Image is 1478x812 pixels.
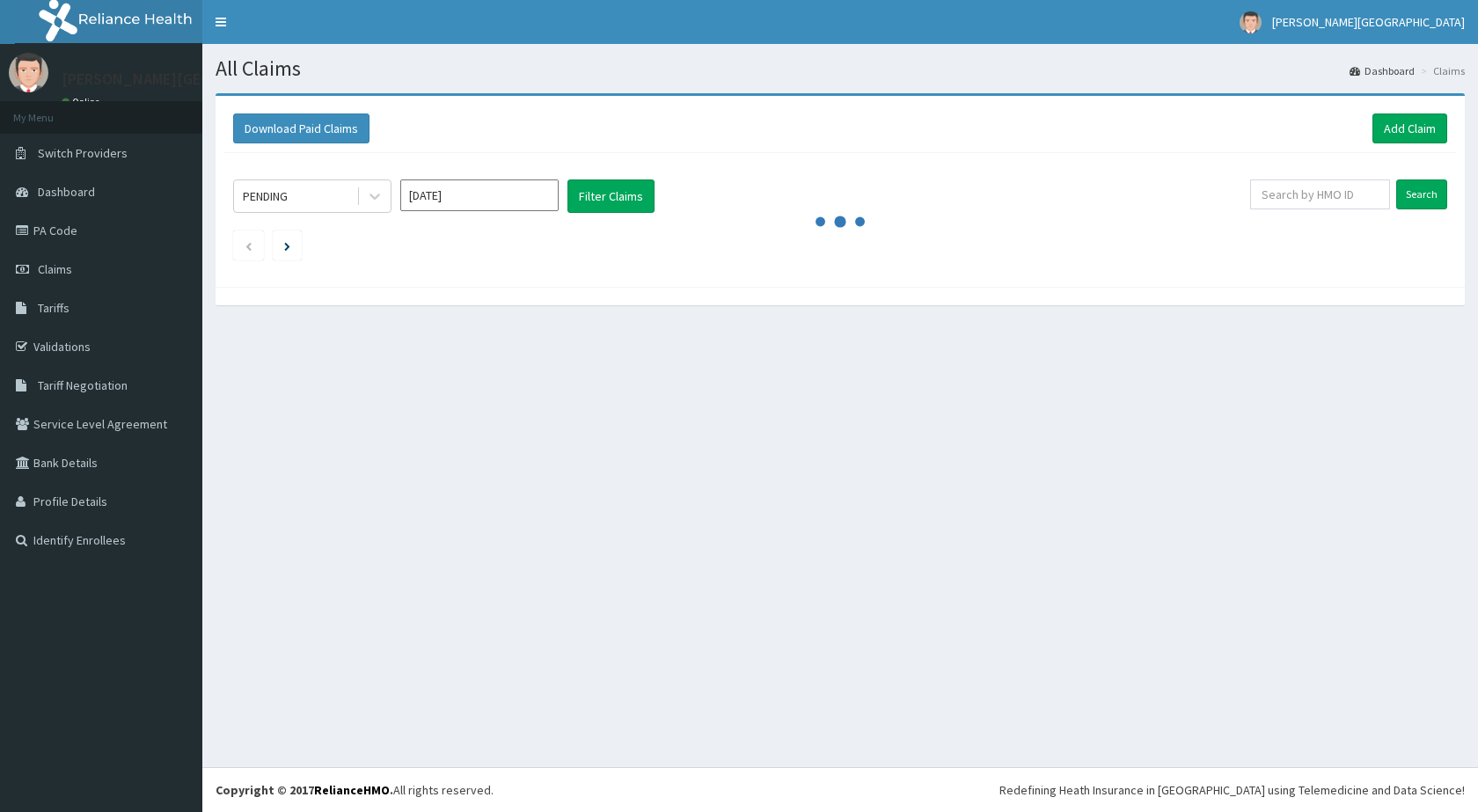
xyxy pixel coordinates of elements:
footer: All rights reserved. [202,767,1478,812]
div: PENDING [243,187,288,205]
span: [PERSON_NAME][GEOGRAPHIC_DATA] [1272,14,1465,30]
a: Previous page [245,238,252,253]
svg: audio-loading [814,195,867,248]
span: Tariffs [38,300,70,316]
input: Search [1396,179,1447,209]
span: Claims [38,261,72,277]
p: [PERSON_NAME][GEOGRAPHIC_DATA] [62,71,322,87]
input: Search by HMO ID [1250,179,1390,209]
a: Dashboard [1350,63,1415,78]
a: Next page [284,238,290,253]
li: Claims [1416,63,1465,78]
span: Tariff Negotiation [38,377,128,393]
button: Download Paid Claims [233,113,369,143]
a: Add Claim [1372,113,1447,143]
a: RelianceHMO [314,782,390,798]
span: Dashboard [38,184,95,200]
h1: All Claims [216,57,1465,80]
img: User Image [1240,11,1262,33]
span: Switch Providers [38,145,128,161]
strong: Copyright © 2017 . [216,782,393,798]
div: Redefining Heath Insurance in [GEOGRAPHIC_DATA] using Telemedicine and Data Science! [999,781,1465,799]
img: User Image [9,53,48,92]
button: Filter Claims [567,179,655,213]
input: Select Month and Year [400,179,559,211]
a: Online [62,96,104,108]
